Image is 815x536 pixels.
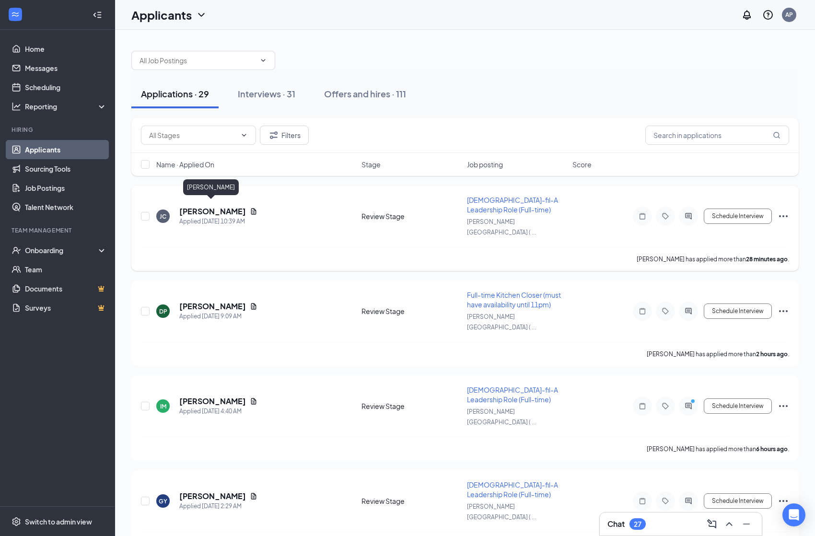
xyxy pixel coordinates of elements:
[637,255,789,263] p: [PERSON_NAME] has applied more than .
[785,11,793,19] div: AP
[467,160,503,169] span: Job posting
[25,39,107,58] a: Home
[778,210,789,222] svg: Ellipses
[179,407,257,416] div: Applied [DATE] 4:40 AM
[704,493,772,509] button: Schedule Interview
[160,212,166,221] div: JC
[361,211,461,221] div: Review Stage
[778,400,789,412] svg: Ellipses
[250,492,257,500] svg: Document
[704,209,772,224] button: Schedule Interview
[361,306,461,316] div: Review Stage
[637,307,648,315] svg: Note
[25,198,107,217] a: Talent Network
[773,131,780,139] svg: MagnifyingGlass
[25,140,107,159] a: Applicants
[467,480,558,499] span: [DEMOGRAPHIC_DATA]-fil-A Leadership Role (Full-time)
[739,516,754,532] button: Minimize
[179,301,246,312] h5: [PERSON_NAME]
[25,245,99,255] div: Onboarding
[12,245,21,255] svg: UserCheck
[746,256,788,263] b: 28 minutes ago
[160,402,166,410] div: IM
[660,212,671,220] svg: Tag
[467,291,561,309] span: Full-time Kitchen Closer (must have availability until 11pm)
[250,303,257,310] svg: Document
[179,206,246,217] h5: [PERSON_NAME]
[179,501,257,511] div: Applied [DATE] 2:29 AM
[25,279,107,298] a: DocumentsCrown
[25,102,107,111] div: Reporting
[156,160,214,169] span: Name · Applied On
[361,401,461,411] div: Review Stage
[149,130,236,140] input: All Stages
[756,445,788,453] b: 6 hours ago
[607,519,625,529] h3: Chat
[260,126,309,145] button: Filter Filters
[741,518,752,530] svg: Minimize
[11,10,20,19] svg: WorkstreamLogo
[683,497,694,505] svg: ActiveChat
[140,55,256,66] input: All Job Postings
[647,350,789,358] p: [PERSON_NAME] has applied more than .
[12,102,21,111] svg: Analysis
[361,496,461,506] div: Review Stage
[179,217,257,226] div: Applied [DATE] 10:39 AM
[268,129,279,141] svg: Filter
[250,208,257,215] svg: Document
[25,78,107,97] a: Scheduling
[179,396,246,407] h5: [PERSON_NAME]
[467,196,558,214] span: [DEMOGRAPHIC_DATA]-fil-A Leadership Role (Full-time)
[240,131,248,139] svg: ChevronDown
[467,408,536,426] span: [PERSON_NAME][GEOGRAPHIC_DATA] ( ...
[660,497,671,505] svg: Tag
[683,212,694,220] svg: ActiveChat
[704,303,772,319] button: Schedule Interview
[723,518,735,530] svg: ChevronUp
[778,495,789,507] svg: Ellipses
[706,518,718,530] svg: ComposeMessage
[467,385,558,404] span: [DEMOGRAPHIC_DATA]-fil-A Leadership Role (Full-time)
[683,402,694,410] svg: ActiveChat
[179,312,257,321] div: Applied [DATE] 9:09 AM
[704,398,772,414] button: Schedule Interview
[756,350,788,358] b: 2 hours ago
[183,179,239,195] div: [PERSON_NAME]
[741,9,753,21] svg: Notifications
[12,126,105,134] div: Hiring
[179,491,246,501] h5: [PERSON_NAME]
[25,178,107,198] a: Job Postings
[93,10,102,20] svg: Collapse
[25,517,92,526] div: Switch to admin view
[637,402,648,410] svg: Note
[762,9,774,21] svg: QuestionInfo
[324,88,406,100] div: Offers and hires · 111
[141,88,209,100] div: Applications · 29
[159,307,167,315] div: DP
[25,298,107,317] a: SurveysCrown
[572,160,592,169] span: Score
[704,516,720,532] button: ComposeMessage
[259,57,267,64] svg: ChevronDown
[683,307,694,315] svg: ActiveChat
[467,218,536,236] span: [PERSON_NAME][GEOGRAPHIC_DATA] ( ...
[25,159,107,178] a: Sourcing Tools
[159,497,167,505] div: GY
[467,313,536,331] span: [PERSON_NAME][GEOGRAPHIC_DATA] ( ...
[688,398,700,406] svg: PrimaryDot
[778,305,789,317] svg: Ellipses
[12,226,105,234] div: Team Management
[12,517,21,526] svg: Settings
[196,9,207,21] svg: ChevronDown
[238,88,295,100] div: Interviews · 31
[25,58,107,78] a: Messages
[634,520,641,528] div: 27
[722,516,737,532] button: ChevronUp
[131,7,192,23] h1: Applicants
[361,160,381,169] span: Stage
[467,503,536,521] span: [PERSON_NAME][GEOGRAPHIC_DATA] ( ...
[250,397,257,405] svg: Document
[660,402,671,410] svg: Tag
[660,307,671,315] svg: Tag
[637,212,648,220] svg: Note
